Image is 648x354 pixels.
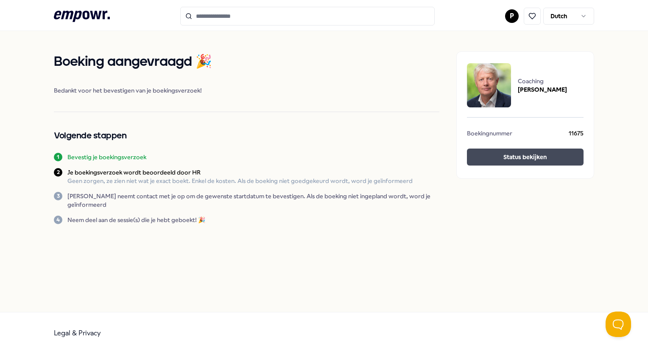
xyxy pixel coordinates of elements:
button: P [505,9,519,23]
h2: Volgende stappen [54,129,439,143]
p: Neem deel aan de sessie(s) die je hebt geboekt! 🎉 [67,216,205,224]
img: package image [467,63,511,107]
button: Status bekijken [467,149,584,166]
p: Geen zorgen, ze zien niet wat je exact boekt. Enkel de kosten. Als de boeking niet goedgekeurd wo... [67,177,413,185]
span: Bedankt voor het bevestigen van je boekingsverzoek! [54,86,439,95]
p: Bevestig je boekingsverzoek [67,153,146,161]
p: Je boekingsverzoek wordt beoordeeld door HR [67,168,413,177]
p: [PERSON_NAME] neemt contact met je op om de gewenste startdatum te bevestigen. Als de boeking nie... [67,192,439,209]
input: Search for products, categories or subcategories [180,7,435,25]
span: [PERSON_NAME] [518,85,567,94]
a: Status bekijken [467,149,584,168]
div: 4 [54,216,62,224]
span: Boekingnummer [467,129,512,140]
div: 1 [54,153,62,161]
div: 3 [54,192,62,200]
span: 11675 [569,129,584,140]
h1: Boeking aangevraagd 🎉 [54,51,439,73]
a: Legal & Privacy [54,329,101,337]
span: Coaching [518,77,567,85]
div: 2 [54,168,62,177]
iframe: Help Scout Beacon - Open [606,312,631,337]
